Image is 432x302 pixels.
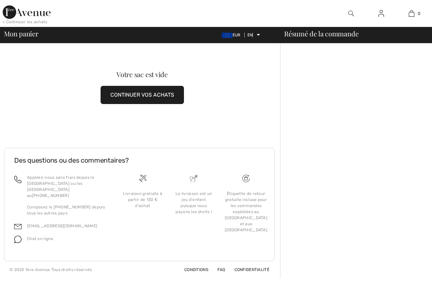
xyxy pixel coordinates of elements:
[4,29,38,38] font: Mon panier
[235,267,270,272] font: Confidentialité
[242,175,250,182] img: Livraison gratuite pour les commandes supérieures à 130 £
[14,223,22,230] img: e-mail
[209,267,225,272] a: FAQ
[373,9,389,18] a: Se connecter
[409,9,414,18] img: Mon sac
[3,5,51,19] img: 1ère Avenue
[175,191,212,214] font: La livraison est un jeu d'enfant puisque nous payons les droits !
[190,175,197,182] img: La livraison est un jeu d'enfant puisque nous payons les droits !
[348,9,354,18] img: rechercher sur le site
[14,156,129,164] font: Des questions ou des commentaires?
[226,267,270,272] a: Confidentialité
[14,176,22,183] img: appel
[27,236,53,241] font: Chat en ligne
[27,175,94,198] font: Appelez-nous sans frais depuis le [GEOGRAPHIC_DATA] ou les [GEOGRAPHIC_DATA] au
[378,9,384,18] img: Mes informations
[3,20,48,24] font: < Continuer les achats
[233,33,241,37] font: EUR
[116,70,168,79] font: Votre sac est vide
[139,175,146,182] img: Livraison gratuite pour les commandes supérieures à 130 £
[418,11,421,16] font: 0
[225,191,267,232] font: Étiquette de retour gratuite incluse pour les commandes expédiées au [GEOGRAPHIC_DATA] et aux [GE...
[123,191,162,208] font: Livraison gratuite à partir de 130 € d'achat
[176,267,208,272] a: Conditions
[27,205,105,215] font: Composez le [PHONE_NUMBER] depuis tous les autres pays
[184,267,208,272] font: Conditions
[217,267,225,272] font: FAQ
[32,193,69,198] font: [PHONE_NUMBER]
[247,33,253,37] font: EN
[27,224,97,228] a: [EMAIL_ADDRESS][DOMAIN_NAME]
[14,236,22,243] img: chat
[9,267,92,272] font: © 2025 1ère Avenue Tous droits réservés
[110,92,174,98] font: CONTINUER VOS ACHATS
[284,29,358,38] font: Résumé de la commande
[397,9,426,18] a: 0
[101,86,184,104] button: CONTINUER VOS ACHATS
[222,33,233,38] img: Euro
